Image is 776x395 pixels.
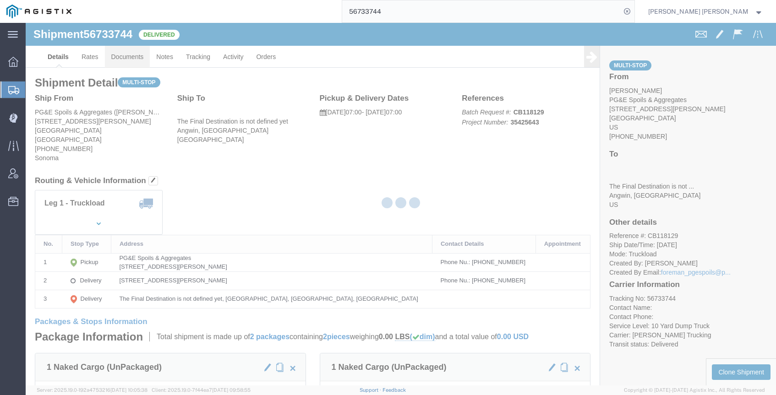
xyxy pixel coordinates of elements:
img: logo [6,5,71,18]
a: Support [360,387,383,393]
a: Feedback [383,387,406,393]
span: [DATE] 10:05:38 [110,387,148,393]
span: Kayte Bray Dogali [648,6,749,16]
span: Copyright © [DATE]-[DATE] Agistix Inc., All Rights Reserved [624,386,765,394]
span: [DATE] 09:58:55 [212,387,251,393]
span: Client: 2025.19.0-7f44ea7 [152,387,251,393]
span: Server: 2025.19.0-192a4753216 [37,387,148,393]
button: [PERSON_NAME] [PERSON_NAME] [648,6,763,17]
input: Search for shipment number, reference number [342,0,621,22]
